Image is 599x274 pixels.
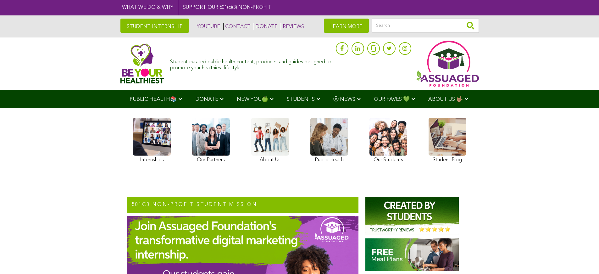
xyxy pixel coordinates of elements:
[237,97,268,102] span: NEW YOU🍏
[374,97,410,102] span: OUR FAVES 💚
[333,97,355,102] span: Ⓥ NEWS
[120,43,164,83] img: Assuaged
[324,19,369,33] a: LEARN MORE
[365,197,459,235] img: Assuaged-Foundation-Student-Internship-Opportunity-Reviews-Mission-GIPHY-2
[195,23,220,30] a: YOUTUBE
[281,23,304,30] a: REVIEWS
[223,23,251,30] a: CONTACT
[127,197,358,213] h2: 501c3 NON-PROFIT STUDENT MISSION
[254,23,278,30] a: DONATE
[170,56,332,71] div: Student-curated public health content, products, and guides designed to promote your healthiest l...
[428,97,463,102] span: ABOUT US 🤟🏽
[371,45,375,52] img: glassdoor
[416,41,479,87] img: Assuaged App
[287,97,315,102] span: STUDENTS
[120,90,479,108] div: Navigation Menu
[195,97,218,102] span: DONATE
[120,19,189,33] a: STUDENT INTERNSHIP
[372,19,479,33] input: Search
[568,244,599,274] iframe: Chat Widget
[365,238,459,271] img: Homepage-Free-Meal-Plans-Assuaged
[130,97,177,102] span: PUBLIC HEALTH📚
